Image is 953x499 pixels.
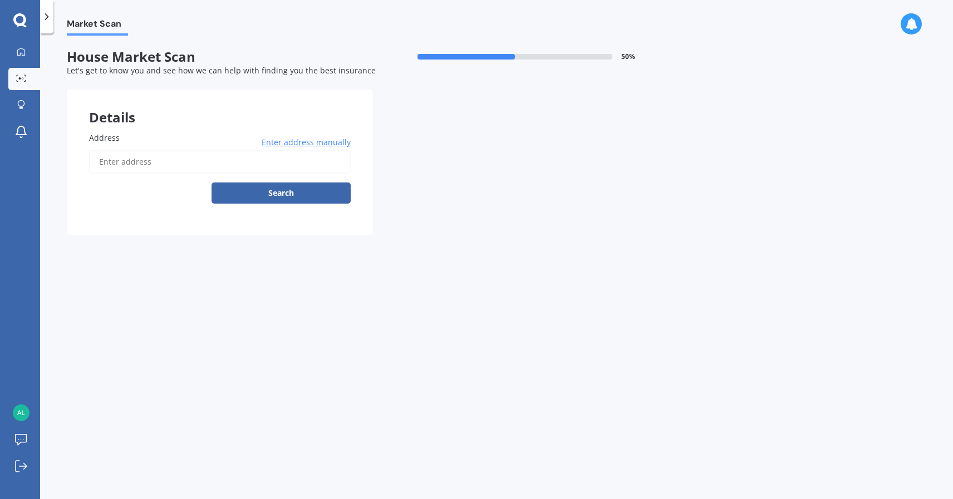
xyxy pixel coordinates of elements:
span: Market Scan [67,18,128,33]
img: 40b7aace29db2c9b78129793549e88d9 [13,404,30,421]
span: Address [89,132,120,143]
button: Search [212,182,351,204]
span: Let's get to know you and see how we can help with finding you the best insurance [67,65,376,76]
span: House Market Scan [67,49,373,65]
input: Enter address [89,150,351,174]
span: Enter address manually [262,137,351,148]
div: Details [67,90,373,123]
span: 50 % [621,53,635,61]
